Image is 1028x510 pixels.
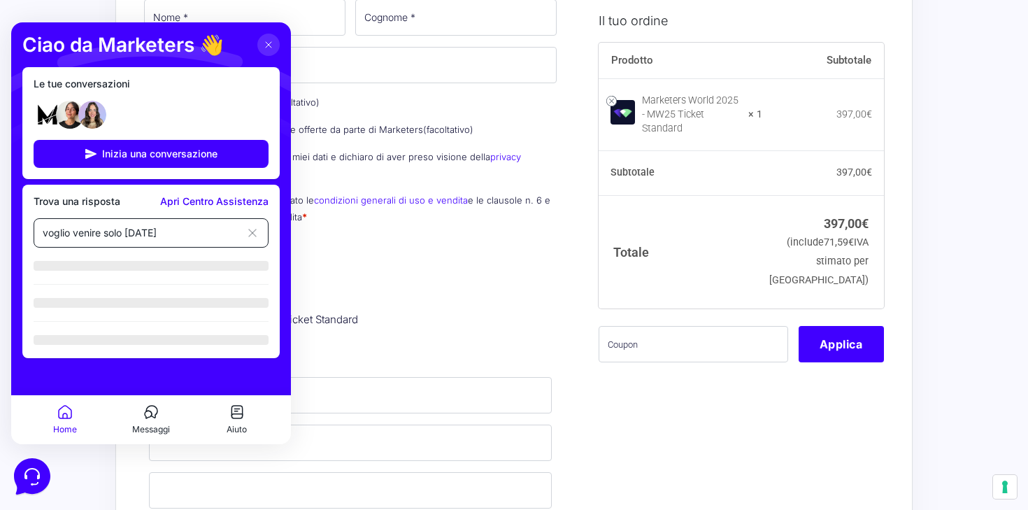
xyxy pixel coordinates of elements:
span: (facoltativo) [423,124,473,135]
p: Aiuto [215,401,236,413]
input: Telefono * [144,47,557,83]
label: Acconsento al trattamento dei miei dati e dichiaro di aver preso visione della [144,151,521,178]
span: € [866,108,872,119]
div: Marketers World 2025 - MW25 Ticket Standard [642,93,740,135]
span: € [848,236,854,248]
th: Totale [599,195,763,308]
iframe: Customerly Messenger Launcher [11,455,53,497]
span: ‌ [22,276,257,285]
bdi: 397,00 [836,167,872,178]
h4: Partecipante 1 [144,282,557,298]
bdi: 397,00 [824,215,869,230]
span: 71,59 [824,236,854,248]
p: MW25 Ticket Standard [144,312,557,328]
input: Coupon [599,325,788,362]
span: Le tue conversazioni [22,56,119,67]
label: Voglio ricevere news, risorse e offerte da parte di Marketers [144,124,473,135]
span: ‌ [22,239,257,248]
img: dark [22,78,50,106]
label: Dichiaro di aver letto e approvato le e le clausole n. 6 e 7 delle condizioni generali di vendita [144,194,550,222]
iframe: Customerly Messenger [11,22,291,444]
span: Inizia una conversazione [91,126,206,137]
input: Cerca un articolo... [31,204,229,218]
span: (facoltativo) [269,97,320,108]
span: € [862,215,869,230]
img: dark [67,78,95,106]
p: Messaggi [121,401,159,413]
h3: Il tuo ordine [599,10,884,29]
th: Prodotto [599,42,763,78]
a: Apri Centro Assistenza [149,173,257,185]
button: Le tue preferenze relative al consenso per le tecnologie di tracciamento [993,475,1017,499]
bdi: 397,00 [836,108,872,119]
span: ‌ [22,313,257,323]
h3: Marketers World 2025 [144,249,557,268]
small: (include IVA stimato per [GEOGRAPHIC_DATA]) [769,236,869,286]
th: Subtotale [599,150,763,195]
strong: × 1 [748,107,762,121]
img: Marketers World 2025 - MW25 Ticket Standard [611,100,635,125]
button: Messaggi [97,381,183,413]
button: Home [11,381,97,413]
button: Aiuto [183,381,269,413]
button: Applica [799,325,884,362]
img: dark [45,78,73,106]
button: Inizia una conversazione [22,118,257,146]
span: € [866,167,872,178]
p: Home [42,401,66,413]
th: Subtotale [762,42,884,78]
a: condizioni generali di uso e vendita [314,194,468,206]
span: Trova una risposta [22,173,109,185]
